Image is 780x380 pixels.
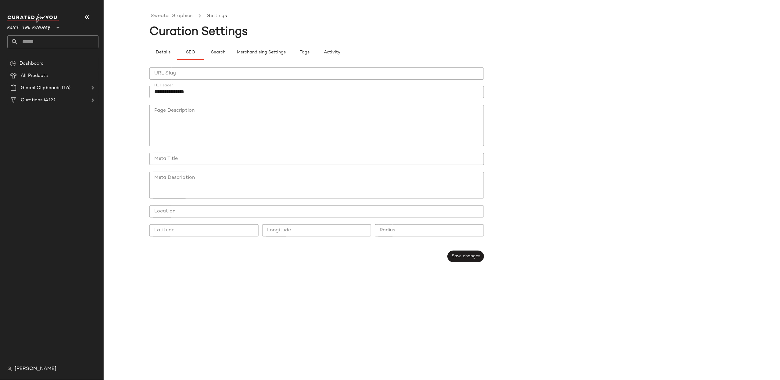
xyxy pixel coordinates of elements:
[186,50,195,55] span: SEO
[7,21,51,32] span: Rent the Runway
[7,367,12,371] img: svg%3e
[448,251,484,262] button: Save changes
[21,85,61,92] span: Global Clipboards
[20,60,44,67] span: Dashboard
[156,50,170,55] span: Details
[21,72,48,79] span: All Products
[21,97,43,104] span: Curations
[237,50,286,55] span: Merchandising Settings
[7,14,59,23] img: cfy_white_logo.C9jOOHJF.svg
[206,12,228,20] li: Settings
[15,365,56,373] span: [PERSON_NAME]
[43,97,55,104] span: (413)
[149,26,248,38] span: Curation Settings
[61,85,70,92] span: (16)
[151,12,192,20] a: Sweater Graphics
[10,60,16,67] img: svg%3e
[324,50,340,55] span: Activity
[451,254,480,259] span: Save changes
[299,50,309,55] span: Tags
[211,50,225,55] span: Search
